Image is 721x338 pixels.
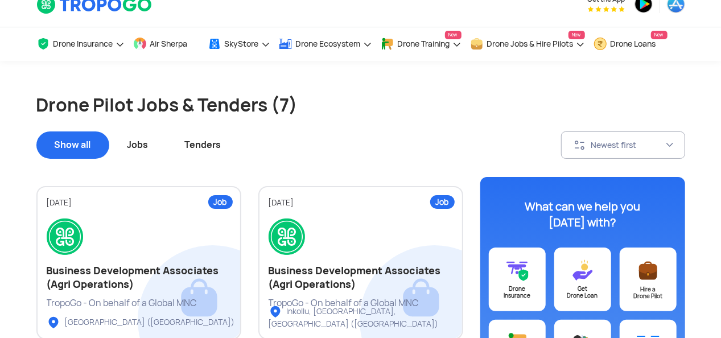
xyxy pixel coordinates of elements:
span: Drone Ecosystem [296,39,361,48]
div: Hire a Drone Pilot [620,286,677,300]
div: Inkollu, [GEOGRAPHIC_DATA], [GEOGRAPHIC_DATA] ([GEOGRAPHIC_DATA]) [269,305,472,329]
button: Newest first [561,131,685,159]
a: Hire aDrone Pilot [620,248,677,311]
div: Tenders [167,131,240,159]
div: TropoGo - On behalf of a Global MNC [47,297,231,310]
span: Drone Jobs & Hire Pilots [487,39,574,48]
a: Drone TrainingNew [381,27,462,61]
img: logo.png [47,219,83,255]
a: SkyStore [208,27,270,61]
div: [GEOGRAPHIC_DATA] ([GEOGRAPHIC_DATA]) [47,316,235,329]
img: ic_drone_insurance@3x.svg [506,259,529,282]
span: New [568,31,585,39]
a: Drone Ecosystem [279,27,372,61]
h2: Business Development Associates (Agri Operations) [269,264,453,291]
div: [DATE] [269,197,453,208]
a: Drone Insurance [36,27,125,61]
span: Drone Loans [611,39,656,48]
span: SkyStore [225,39,259,48]
div: What can we help you [DATE] with? [512,199,654,230]
div: Show all [36,131,109,159]
a: Air Sherpa [133,27,199,61]
span: Air Sherpa [150,39,188,48]
a: GetDrone Loan [554,248,611,311]
span: Drone Training [398,39,450,48]
img: ic_postajob@3x.svg [637,259,660,282]
div: Newest first [591,140,665,150]
span: Drone Insurance [53,39,113,48]
img: ic_locationlist.svg [269,305,282,319]
h1: Drone Pilot Jobs & Tenders (7) [36,93,685,118]
div: Jobs [109,131,167,159]
a: DroneInsurance [489,248,546,311]
h2: Business Development Associates (Agri Operations) [47,264,231,291]
span: New [445,31,462,39]
div: Get Drone Loan [554,286,611,299]
img: ic_locationlist.svg [47,316,60,329]
div: TropoGo - On behalf of a Global MNC [269,297,453,310]
div: Drone Insurance [489,286,546,299]
a: Drone LoansNew [594,27,668,61]
div: Job [208,195,233,209]
div: Job [430,195,455,209]
span: New [651,31,668,39]
div: [DATE] [47,197,231,208]
img: App Raking [588,6,625,12]
img: ic_loans@3x.svg [571,259,594,282]
a: Drone Jobs & Hire PilotsNew [470,27,585,61]
img: logo.png [269,219,305,255]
